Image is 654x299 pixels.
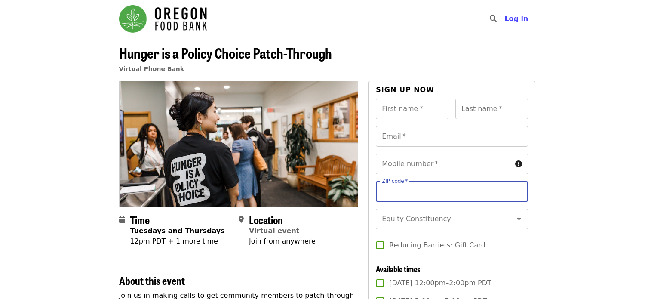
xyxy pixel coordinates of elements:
span: [DATE] 12:00pm–2:00pm PDT [389,278,491,288]
span: Reducing Barriers: Gift Card [389,240,485,250]
strong: Tuesdays and Thursdays [130,227,225,235]
span: About this event [119,273,185,288]
span: Hunger is a Policy Choice Patch-Through [119,43,332,63]
span: Log in [504,15,528,23]
span: Available times [376,263,421,274]
span: Time [130,212,150,227]
img: Hunger is a Policy Choice Patch-Through organized by Oregon Food Bank [120,81,358,206]
input: Email [376,126,528,147]
button: Log in [497,10,535,28]
span: Join from anywhere [249,237,316,245]
i: map-marker-alt icon [239,216,244,224]
div: 12pm PDT + 1 more time [130,236,225,247]
img: Oregon Food Bank - Home [119,5,207,33]
i: search icon [490,15,497,23]
input: ZIP code [376,181,528,202]
label: ZIP code [382,179,408,184]
input: Mobile number [376,154,511,174]
i: calendar icon [119,216,125,224]
a: Virtual Phone Bank [119,65,184,72]
a: Virtual event [249,227,300,235]
span: Sign up now [376,86,434,94]
input: Last name [455,99,528,119]
span: Location [249,212,283,227]
input: First name [376,99,448,119]
input: Search [502,9,509,29]
i: circle-info icon [515,160,522,168]
button: Open [513,213,525,225]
